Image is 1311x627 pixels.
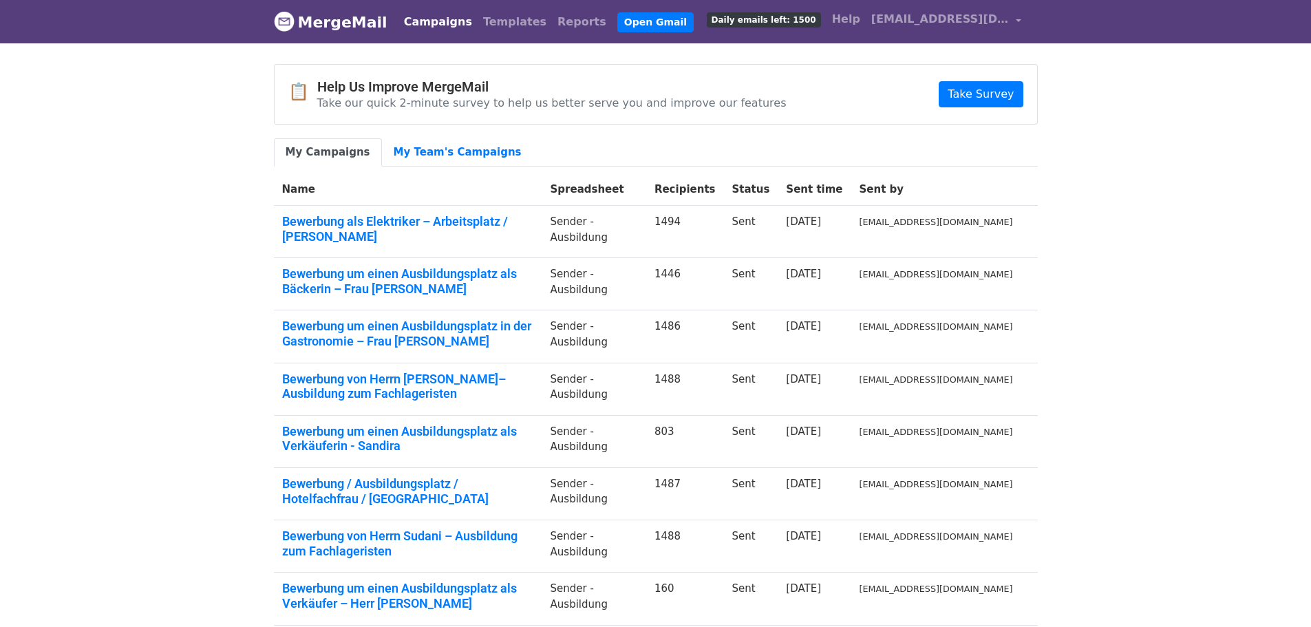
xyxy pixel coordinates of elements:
span: 📋 [288,82,317,102]
td: 1488 [646,520,724,573]
th: Spreadsheet [542,173,646,206]
th: Recipients [646,173,724,206]
a: Campaigns [398,8,478,36]
th: Sent time [778,173,851,206]
th: Sent by [851,173,1021,206]
th: Name [274,173,542,206]
td: 1494 [646,206,724,258]
a: [DATE] [786,530,821,542]
td: Sender -Ausbildung [542,520,646,573]
td: Sent [723,206,778,258]
a: Bewerbung als Elektriker – Arbeitsplatz / [PERSON_NAME] [282,214,534,244]
td: Sent [723,573,778,625]
span: Daily emails left: 1500 [707,12,821,28]
a: Daily emails left: 1500 [701,6,827,33]
td: 1486 [646,310,724,363]
small: [EMAIL_ADDRESS][DOMAIN_NAME] [860,531,1013,542]
a: Open Gmail [617,12,694,32]
a: Bewerbung um einen Ausbildungsplatz als Verkäuferin - Sandira [282,424,534,454]
a: [DATE] [786,373,821,385]
a: [DATE] [786,582,821,595]
a: Templates [478,8,552,36]
a: [DATE] [786,320,821,332]
td: 803 [646,415,724,467]
td: Sent [723,258,778,310]
td: Sender -Ausbildung [542,415,646,467]
td: 160 [646,573,724,625]
a: [EMAIL_ADDRESS][DOMAIN_NAME] [866,6,1027,38]
a: [DATE] [786,215,821,228]
a: [DATE] [786,478,821,490]
td: Sender -Ausbildung [542,467,646,520]
span: [EMAIL_ADDRESS][DOMAIN_NAME] [871,11,1009,28]
a: Bewerbung um einen Ausbildungsplatz in der Gastronomie – Frau [PERSON_NAME] [282,319,534,348]
small: [EMAIL_ADDRESS][DOMAIN_NAME] [860,217,1013,227]
a: Bewerbung von Herrn [PERSON_NAME]– Ausbildung zum Fachlageristen [282,372,534,401]
a: Bewerbung von Herrn Sudani – Ausbildung zum Fachlageristen [282,529,534,558]
h4: Help Us Improve MergeMail [317,78,787,95]
a: My Team's Campaigns [382,138,533,167]
a: My Campaigns [274,138,382,167]
td: 1488 [646,363,724,415]
td: Sender -Ausbildung [542,363,646,415]
td: 1446 [646,258,724,310]
td: Sender -Ausbildung [542,206,646,258]
small: [EMAIL_ADDRESS][DOMAIN_NAME] [860,427,1013,437]
td: Sender -Ausbildung [542,258,646,310]
a: Bewerbung / Ausbildungsplatz / Hotelfachfrau / [GEOGRAPHIC_DATA] [282,476,534,506]
img: MergeMail logo [274,11,295,32]
td: Sender -Ausbildung [542,310,646,363]
small: [EMAIL_ADDRESS][DOMAIN_NAME] [860,374,1013,385]
a: Bewerbung um einen Ausbildungsplatz als Bäckerin – Frau [PERSON_NAME] [282,266,534,296]
a: MergeMail [274,8,387,36]
td: Sent [723,363,778,415]
a: Bewerbung um einen Ausbildungsplatz als Verkäufer – Herr [PERSON_NAME] [282,581,534,610]
a: [DATE] [786,425,821,438]
td: Sent [723,520,778,573]
small: [EMAIL_ADDRESS][DOMAIN_NAME] [860,269,1013,279]
small: [EMAIL_ADDRESS][DOMAIN_NAME] [860,321,1013,332]
a: [DATE] [786,268,821,280]
th: Status [723,173,778,206]
small: [EMAIL_ADDRESS][DOMAIN_NAME] [860,584,1013,594]
p: Take our quick 2-minute survey to help us better serve you and improve our features [317,96,787,110]
td: 1487 [646,467,724,520]
td: Sent [723,415,778,467]
td: Sent [723,310,778,363]
a: Reports [552,8,612,36]
td: Sent [723,467,778,520]
a: Help [827,6,866,33]
a: Take Survey [939,81,1023,107]
td: Sender -Ausbildung [542,573,646,625]
small: [EMAIL_ADDRESS][DOMAIN_NAME] [860,479,1013,489]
